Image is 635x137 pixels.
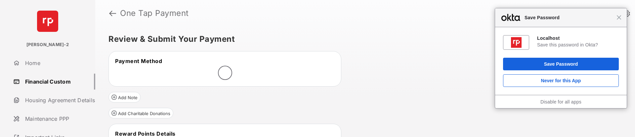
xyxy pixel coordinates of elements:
span: Save Password [521,14,616,22]
a: Disable for all apps [540,99,581,104]
img: QAAAABJRU5ErkJggg== [511,37,522,48]
button: Add Note [108,92,141,103]
p: [PERSON_NAME]-2 [26,41,69,48]
a: Housing Agreement Details [11,92,95,108]
button: Save Password [503,58,619,70]
span: Reward Points Details [115,130,176,137]
strong: One Tap Payment [120,9,189,17]
button: Add Charitable Donations [108,108,173,118]
a: Maintenance PPP [11,111,95,127]
div: Localhost [537,35,619,41]
img: svg+xml;base64,PHN2ZyB4bWxucz0iaHR0cDovL3d3dy53My5vcmcvMjAwMC9zdmciIHdpZHRoPSI2NCIgaGVpZ2h0PSI2NC... [37,11,58,32]
button: Never for this App [503,74,619,87]
h5: Review & Submit Your Payment [108,35,616,43]
span: Payment Method [115,58,162,64]
div: Save this password in Okta? [537,42,619,48]
a: Financial Custom [11,74,95,90]
span: Close [616,15,621,20]
a: Home [11,55,95,71]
